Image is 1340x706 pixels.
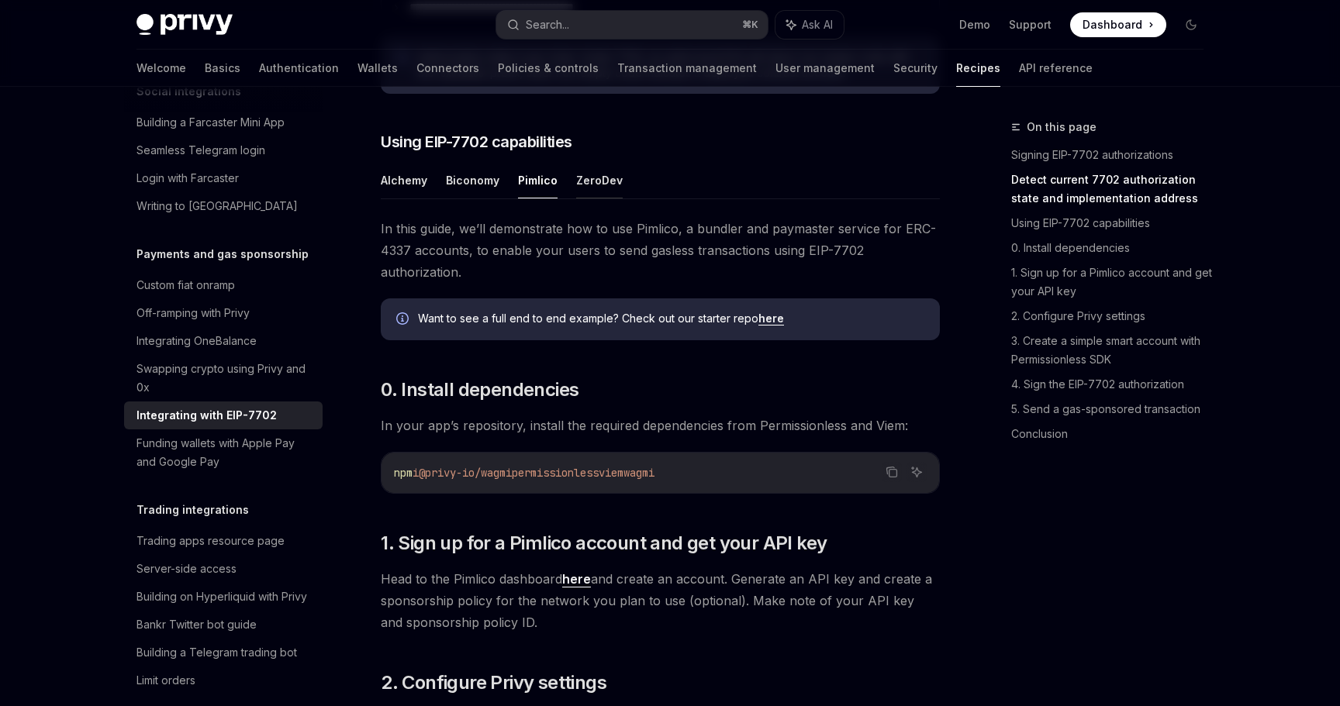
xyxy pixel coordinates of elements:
[758,312,784,325] a: here
[1011,167,1216,211] a: Detect current 7702 authorization state and implementation address
[136,113,285,132] div: Building a Farcaster Mini App
[1027,118,1097,136] span: On this page
[124,583,323,611] a: Building on Hyperliquid with Privy
[562,571,591,587] a: here
[124,299,323,327] a: Off-ramping with Privy
[381,568,940,633] span: Head to the Pimlico dashboard and create an account. Generate an API key and create a sponsorship...
[617,50,757,87] a: Transaction management
[1011,304,1216,329] a: 2. Configure Privy settings
[124,164,323,192] a: Login with Farcaster
[136,406,277,425] div: Integrating with EIP-7702
[1011,143,1216,167] a: Signing EIP-7702 authorizations
[124,401,323,429] a: Integrating with EIP-7702
[742,19,758,31] span: ⌘ K
[496,11,768,39] button: Search...⌘K
[124,108,323,136] a: Building a Farcaster Mini App
[136,587,307,606] div: Building on Hyperliquid with Privy
[512,466,599,480] span: permissionless
[136,245,309,263] h5: Payments and gas sponsorship
[1011,422,1216,446] a: Conclusion
[136,560,237,578] div: Server-side access
[136,360,313,397] div: Swapping crypto using Privy and 0x
[205,50,240,87] a: Basics
[1011,372,1216,397] a: 4. Sign the EIP-7702 authorization
[381,218,940,283] span: In this guide, we’ll demonstrate how to use Pimlico, a bundler and paymaster service for ERC-4337...
[1083,17,1142,33] span: Dashboard
[396,312,412,328] svg: Info
[1011,211,1216,236] a: Using EIP-7702 capabilities
[599,466,623,480] span: viem
[446,162,499,198] button: Biconomy
[1179,12,1204,37] button: Toggle dark mode
[124,666,323,694] a: Limit orders
[413,466,419,480] span: i
[893,50,938,87] a: Security
[381,670,606,695] span: 2. Configure Privy settings
[124,555,323,583] a: Server-side access
[802,17,833,33] span: Ask AI
[124,355,323,401] a: Swapping crypto using Privy and 0x
[136,532,285,550] div: Trading apps resource page
[124,136,323,164] a: Seamless Telegram login
[381,162,427,198] button: Alchemy
[124,429,323,476] a: Funding wallets with Apple Pay and Google Pay
[1011,236,1216,260] a: 0. Install dependencies
[136,169,239,188] div: Login with Farcaster
[623,466,654,480] span: wagmi
[124,611,323,639] a: Bankr Twitter bot guide
[136,141,265,160] div: Seamless Telegram login
[1011,329,1216,372] a: 3. Create a simple smart account with Permissionless SDK
[357,50,398,87] a: Wallets
[136,276,235,294] div: Custom fiat onramp
[882,462,902,482] button: Copy the contents from the code block
[124,327,323,355] a: Integrating OneBalance
[394,466,413,480] span: npm
[1070,12,1166,37] a: Dashboard
[1011,260,1216,304] a: 1. Sign up for a Pimlico account and get your API key
[526,15,569,34] div: Search...
[381,531,827,556] span: 1. Sign up for a Pimlico account and get your API key
[136,434,313,471] div: Funding wallets with Apple Pay and Google Pay
[418,311,924,326] span: Want to see a full end to end example? Check out our starter repo
[136,615,257,634] div: Bankr Twitter bot guide
[775,11,844,39] button: Ask AI
[124,192,323,220] a: Writing to [GEOGRAPHIC_DATA]
[136,501,249,519] h5: Trading integrations
[136,50,186,87] a: Welcome
[775,50,875,87] a: User management
[136,643,297,662] div: Building a Telegram trading bot
[259,50,339,87] a: Authentication
[124,527,323,555] a: Trading apps resource page
[959,17,990,33] a: Demo
[136,332,257,350] div: Integrating OneBalance
[136,671,195,690] div: Limit orders
[498,50,599,87] a: Policies & controls
[907,462,927,482] button: Ask AI
[381,415,940,436] span: In your app’s repository, install the required dependencies from Permissionless and Viem:
[1011,397,1216,422] a: 5. Send a gas-sponsored transaction
[136,14,233,36] img: dark logo
[1009,17,1052,33] a: Support
[518,162,558,198] button: Pimlico
[416,50,479,87] a: Connectors
[381,377,578,402] span: 0. Install dependencies
[136,304,250,322] div: Off-ramping with Privy
[381,131,572,153] span: Using EIP-7702 capabilities
[419,466,512,480] span: @privy-io/wagmi
[136,197,298,215] div: Writing to [GEOGRAPHIC_DATA]
[124,271,323,299] a: Custom fiat onramp
[1019,50,1093,87] a: API reference
[956,50,1000,87] a: Recipes
[576,162,623,198] button: ZeroDev
[124,639,323,666] a: Building a Telegram trading bot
